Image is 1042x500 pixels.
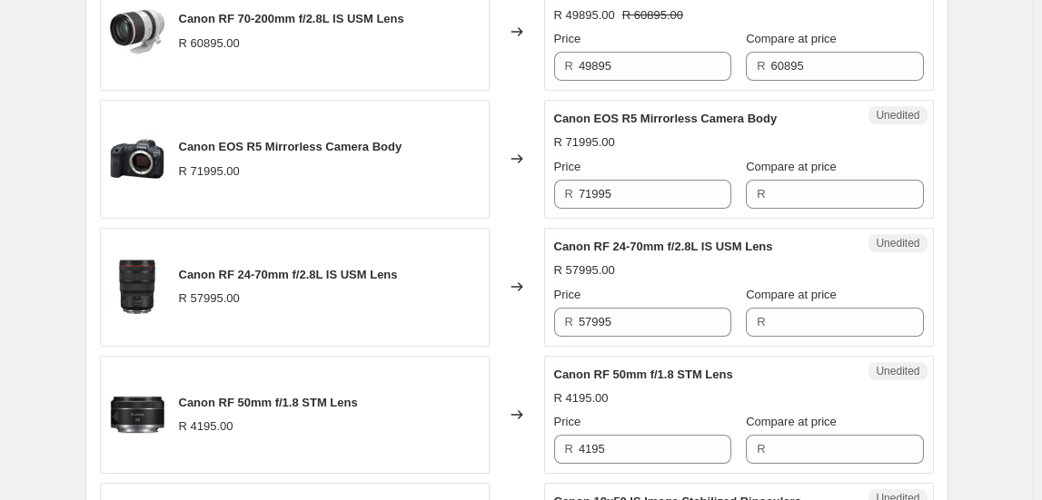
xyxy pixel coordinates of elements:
span: R [565,442,573,456]
span: Price [554,32,581,45]
span: Unedited [876,236,919,250]
div: R 49895.00 [554,6,615,25]
span: Price [554,288,581,301]
span: R [565,315,573,328]
img: CanonEOSR5MirrorlessCameraBody2_8cbeb67f-f771-44de-8874-5011fdf4d0d2_80x.jpg [110,132,164,186]
img: CanonRF50mmf1.8STMLens2_19a4e437-01b0-4fab-8bcd-c8861e193118_80x.jpg [110,387,164,442]
img: canon-rf-70-200mm-f2-8l-is-usm-lens-cameratek_129_a135d3e6-2594-45b8-aee1-914ccc956985_80x.jpg [110,5,164,59]
div: R 71995.00 [179,162,240,181]
span: Canon EOS R5 Mirrorless Camera Body [179,140,402,153]
span: Canon RF 24-70mm f/2.8L IS USM Lens [179,268,398,281]
span: Compare at price [746,32,837,45]
div: R 4195.00 [554,389,609,407]
span: Price [554,415,581,428]
span: R [565,59,573,73]
div: R 60895.00 [179,34,240,53]
div: R 4195.00 [179,417,233,436]
div: R 57995.00 [179,289,240,308]
span: Canon RF 50mm f/1.8 STM Lens [179,396,358,409]
span: R [757,187,765,201]
span: Compare at price [746,288,837,301]
span: Canon EOS R5 Mirrorless Camera Body [554,112,778,125]
span: R [757,442,765,456]
img: CanonRF24-70mmf2.8LISUSMLens2_b2150f57-b850-484a-a3b2-289999e36ab0_80x.jpg [110,260,164,314]
div: R 71995.00 [554,133,615,152]
span: Unedited [876,364,919,378]
span: Canon RF 50mm f/1.8 STM Lens [554,368,733,381]
span: Unedited [876,108,919,123]
span: R [757,315,765,328]
span: R [757,59,765,73]
div: R 57995.00 [554,261,615,279]
span: Canon RF 70-200mm f/2.8L IS USM Lens [179,12,404,25]
span: Compare at price [746,160,837,173]
span: Compare at price [746,415,837,428]
span: R [565,187,573,201]
span: Price [554,160,581,173]
strike: R 60895.00 [622,6,683,25]
span: Canon RF 24-70mm f/2.8L IS USM Lens [554,240,773,253]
